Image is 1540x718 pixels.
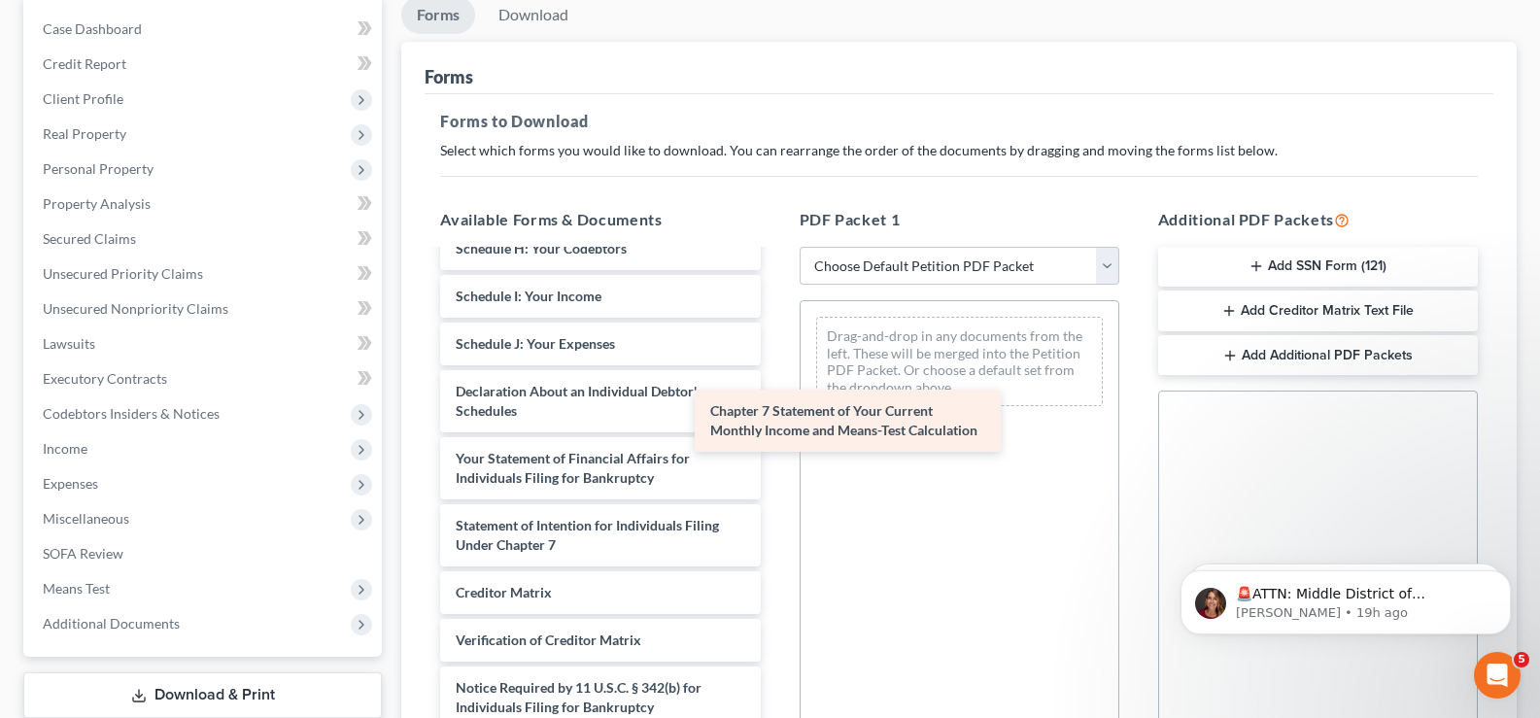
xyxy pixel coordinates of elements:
span: Personal Property [43,160,154,177]
a: Unsecured Nonpriority Claims [27,291,382,326]
span: Schedule J: Your Expenses [456,335,615,352]
h5: PDF Packet 1 [800,208,1119,231]
span: Income [43,440,87,457]
span: Miscellaneous [43,510,129,527]
span: Means Test [43,580,110,597]
a: Credit Report [27,47,382,82]
span: Your Statement of Financial Affairs for Individuals Filing for Bankruptcy [456,450,690,486]
a: SOFA Review [27,536,382,571]
span: SOFA Review [43,545,123,562]
span: Executory Contracts [43,370,167,387]
span: Credit Report [43,55,126,72]
span: Unsecured Priority Claims [43,265,203,282]
span: Case Dashboard [43,20,142,37]
a: Property Analysis [27,187,382,222]
iframe: Intercom notifications message [1151,530,1540,666]
span: Schedule H: Your Codebtors [456,240,627,256]
span: Client Profile [43,90,123,107]
span: Unsecured Nonpriority Claims [43,300,228,317]
a: Lawsuits [27,326,382,361]
span: Schedule I: Your Income [456,288,601,304]
a: Unsecured Priority Claims [27,256,382,291]
h5: Forms to Download [440,110,1478,133]
a: Download & Print [23,672,382,718]
button: Add Additional PDF Packets [1158,335,1478,376]
span: 5 [1514,652,1529,667]
span: Creditor Matrix [456,584,552,600]
span: Chapter 7 Statement of Your Current Monthly Income and Means-Test Calculation [710,402,977,438]
span: Secured Claims [43,230,136,247]
a: Executory Contracts [27,361,382,396]
p: Select which forms you would like to download. You can rearrange the order of the documents by dr... [440,141,1478,160]
h5: Available Forms & Documents [440,208,760,231]
span: Additional Documents [43,615,180,632]
span: Lawsuits [43,335,95,352]
span: Property Analysis [43,195,151,212]
span: Codebtors Insiders & Notices [43,405,220,422]
iframe: Intercom live chat [1474,652,1521,699]
span: Statement of Intention for Individuals Filing Under Chapter 7 [456,517,719,553]
span: Expenses [43,475,98,492]
div: Forms [425,65,473,88]
span: Real Property [43,125,126,142]
div: Drag-and-drop in any documents from the left. These will be merged into the Petition PDF Packet. ... [816,317,1103,406]
a: Case Dashboard [27,12,382,47]
button: Add SSN Form (121) [1158,247,1478,288]
a: Secured Claims [27,222,382,256]
h5: Additional PDF Packets [1158,208,1478,231]
span: Verification of Creditor Matrix [456,632,641,648]
span: Declaration About an Individual Debtor's Schedules [456,383,702,419]
span: Notice Required by 11 U.S.C. § 342(b) for Individuals Filing for Bankruptcy [456,679,702,715]
button: Add Creditor Matrix Text File [1158,291,1478,331]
